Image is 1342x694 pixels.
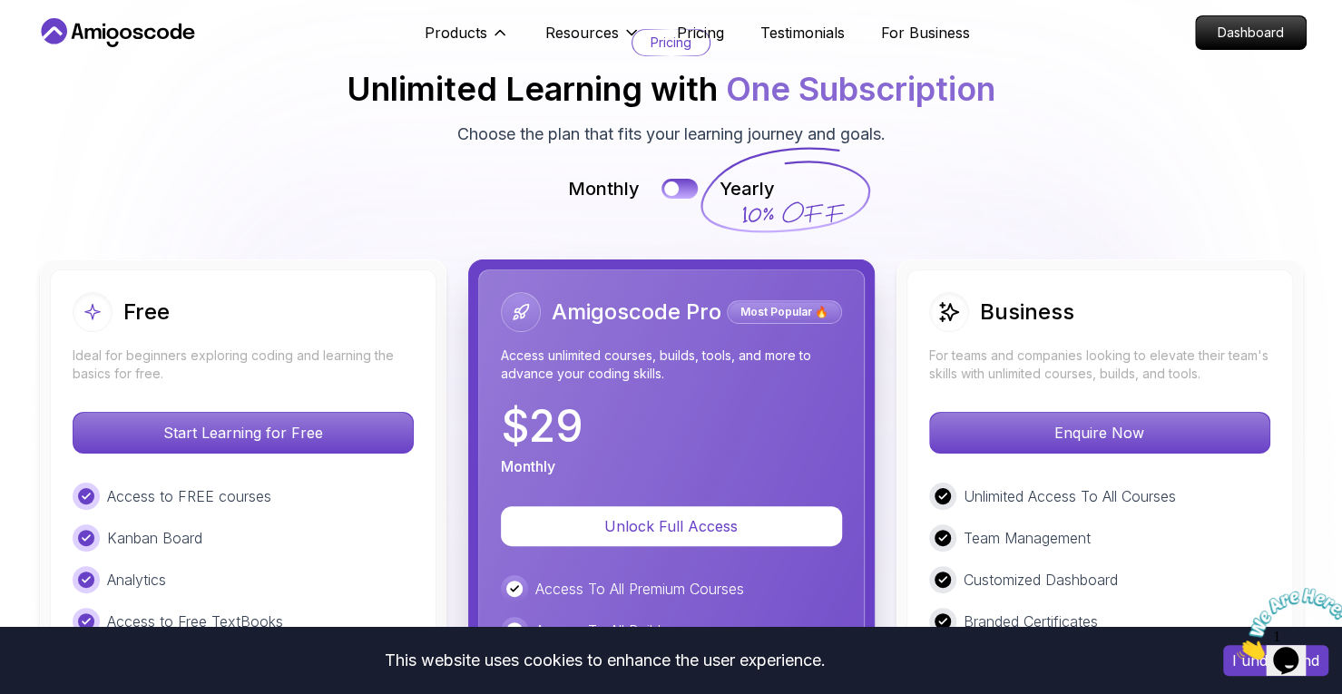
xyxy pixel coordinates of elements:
p: Products [425,22,487,44]
p: Unlimited Access To All Courses [964,485,1176,507]
p: Access To All Premium Courses [535,578,744,600]
p: Team Management [964,527,1091,549]
a: For Business [881,22,970,44]
p: Access To All Builds [535,620,668,641]
p: Branded Certificates [964,611,1098,632]
p: Resources [545,22,619,44]
p: Unlock Full Access [523,515,820,537]
p: $ 29 [501,405,583,448]
iframe: chat widget [1229,581,1342,667]
p: Customized Dashboard [964,569,1118,591]
a: Dashboard [1195,15,1307,50]
p: Analytics [107,569,166,591]
p: Kanban Board [107,527,202,549]
button: Unlock Full Access [501,506,842,546]
a: Testimonials [760,22,845,44]
button: Resources [545,22,641,58]
p: Monthly [501,455,555,477]
button: Products [425,22,509,58]
p: Access to Free TextBooks [107,611,283,632]
img: Chat attention grabber [7,7,120,79]
a: Pricing [677,22,724,44]
a: Unlock Full Access [501,517,842,535]
p: Dashboard [1196,16,1306,49]
button: Accept cookies [1223,645,1328,676]
p: Access to FREE courses [107,485,271,507]
div: This website uses cookies to enhance the user experience. [14,640,1196,680]
span: 1 [7,7,15,23]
